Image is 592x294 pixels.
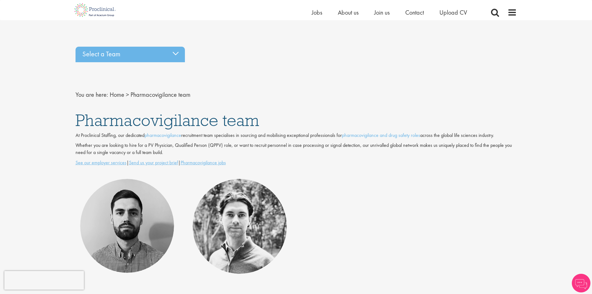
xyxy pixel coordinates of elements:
img: Chatbot [572,274,590,292]
a: breadcrumb link [110,91,124,99]
span: Pharmacovigilance team [131,91,190,99]
a: pharmacovigilance and drug safety roles [342,132,420,138]
p: At Proclinical Staffing, our dedicated recruitment team specialises in sourcing and mobilising ex... [76,132,517,139]
span: > [126,91,129,99]
p: | | [76,159,517,166]
a: See our employer services [76,159,126,166]
a: Join us [374,8,390,16]
div: Select a Team [76,47,185,62]
p: Whether you are looking to hire for a PV Physician, Qualified Person (QPPV) role, or want to recr... [76,142,517,156]
a: Contact [405,8,424,16]
a: Upload CV [439,8,467,16]
a: About us [338,8,359,16]
a: Pharmacovigilance jobs [181,159,226,166]
span: Pharmacovigilance team [76,110,259,131]
a: pharmacovigilance [145,132,181,138]
a: Jobs [312,8,322,16]
a: Send us your project brief [129,159,178,166]
span: You are here: [76,91,108,99]
iframe: reCAPTCHA [4,271,84,290]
